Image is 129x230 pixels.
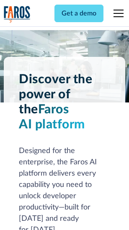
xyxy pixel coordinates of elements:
h1: Discover the power of the [19,72,110,132]
div: menu [108,3,125,23]
a: home [4,6,31,23]
a: Get a demo [54,5,103,22]
img: Logo of the analytics and reporting company Faros. [4,6,31,23]
span: Faros AI platform [19,103,85,131]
